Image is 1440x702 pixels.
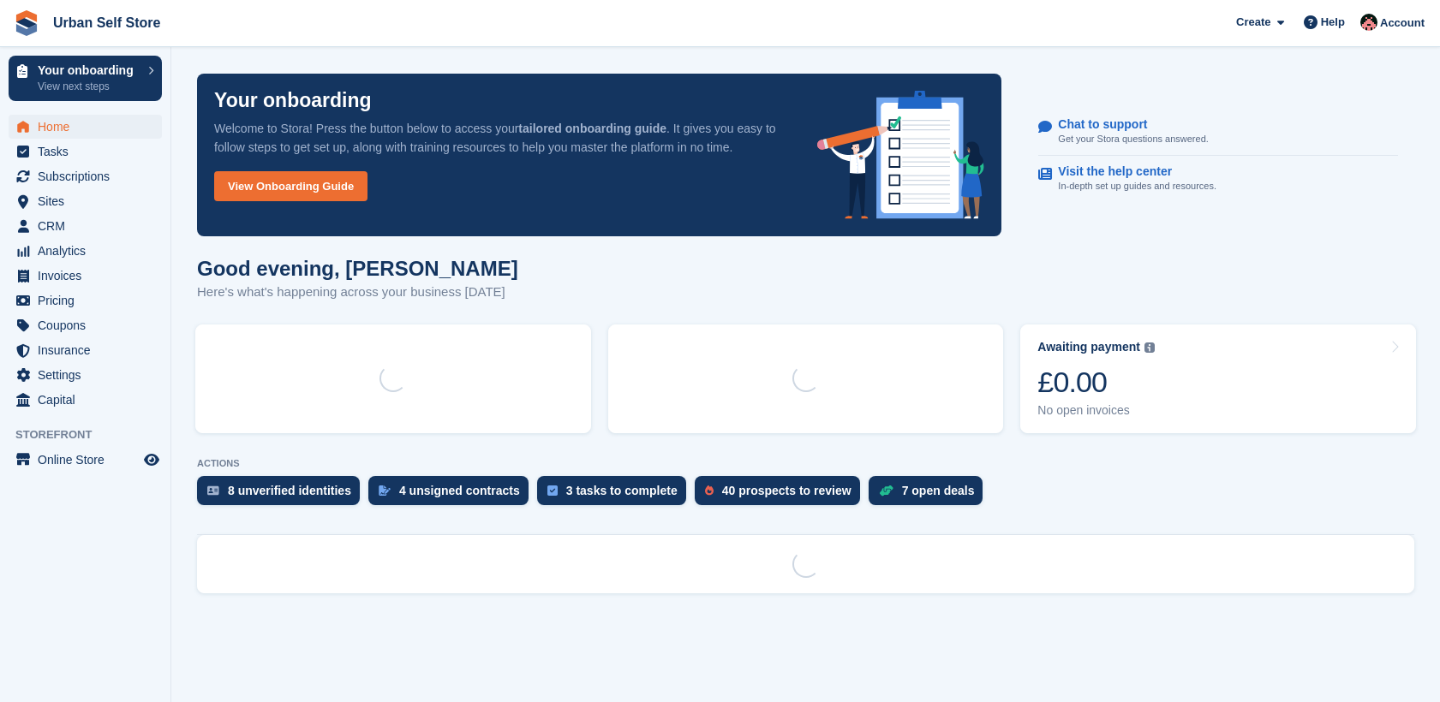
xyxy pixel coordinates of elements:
span: Invoices [38,264,140,288]
a: menu [9,289,162,312]
a: Urban Self Store [46,9,167,37]
div: £0.00 [1037,365,1155,400]
p: View next steps [38,79,140,94]
a: menu [9,264,162,288]
img: task-75834270c22a3079a89374b754ae025e5fb1db73e45f91037f5363f120a921f8.svg [547,485,558,496]
a: menu [9,388,162,412]
span: Tasks [38,140,140,164]
p: ACTIONS [197,458,1414,469]
span: Settings [38,363,140,387]
img: verify_identity-adf6edd0f0f0b5bbfe63781bf79b02c33cf7c696d77639b501bdc392416b5a36.svg [207,485,219,496]
a: 7 open deals [869,476,992,514]
span: Online Store [38,448,140,472]
a: 40 prospects to review [695,476,869,514]
span: Subscriptions [38,164,140,188]
img: onboarding-info-6c161a55d2c0e0a8cae90662b2fe09162a5109e8cc188191df67fb4f79e88e88.svg [817,91,985,219]
div: 7 open deals [902,484,975,497]
a: 3 tasks to complete [537,476,695,514]
span: Capital [38,388,140,412]
img: Josh Marshall [1360,14,1377,31]
div: 40 prospects to review [722,484,851,497]
div: 8 unverified identities [228,484,351,497]
span: Account [1380,15,1425,32]
p: Get your Stora questions answered. [1058,132,1208,146]
p: Chat to support [1058,117,1194,132]
a: menu [9,115,162,139]
a: Awaiting payment £0.00 No open invoices [1020,324,1416,433]
a: menu [9,214,162,238]
a: Visit the help center In-depth set up guides and resources. [1038,156,1398,202]
p: Your onboarding [214,91,372,110]
span: Storefront [15,426,170,443]
a: 8 unverified identities [197,476,368,514]
p: Visit the help center [1058,164,1203,179]
span: Insurance [38,338,140,362]
p: Welcome to Stora! Press the button below to access your . It gives you easy to follow steps to ge... [214,119,790,157]
a: menu [9,164,162,188]
span: Pricing [38,289,140,312]
a: menu [9,363,162,387]
div: No open invoices [1037,403,1155,418]
span: Create [1236,14,1270,31]
img: stora-icon-8386f47178a22dfd0bd8f6a31ec36ba5ce8667c1dd55bd0f319d3a0aa187defe.svg [14,10,39,36]
span: Coupons [38,313,140,337]
a: Your onboarding View next steps [9,56,162,101]
a: 4 unsigned contracts [368,476,537,514]
span: Analytics [38,239,140,263]
img: deal-1b604bf984904fb50ccaf53a9ad4b4a5d6e5aea283cecdc64d6e3604feb123c2.svg [879,485,893,497]
p: In-depth set up guides and resources. [1058,179,1216,193]
div: 4 unsigned contracts [399,484,520,497]
img: icon-info-grey-7440780725fd019a000dd9b08b2336e03edf1995a4989e88bcd33f0948082b44.svg [1144,342,1155,353]
div: Awaiting payment [1037,340,1140,354]
a: menu [9,189,162,213]
h1: Good evening, [PERSON_NAME] [197,257,518,280]
img: contract_signature_icon-13c848040528278c33f63329250d36e43548de30e8caae1d1a13099fd9432cc5.svg [379,485,391,496]
span: Help [1321,14,1345,31]
a: Preview store [141,449,162,470]
span: Sites [38,189,140,213]
p: Here's what's happening across your business [DATE] [197,283,518,302]
span: Home [38,115,140,139]
strong: tailored onboarding guide [518,122,666,135]
a: menu [9,338,162,362]
a: menu [9,239,162,263]
a: menu [9,448,162,472]
span: CRM [38,214,140,238]
img: prospect-51fa495bee0391a8d652442698ab0144808aea92771e9ea1ae160a38d050c398.svg [705,485,714,496]
a: menu [9,313,162,337]
a: View Onboarding Guide [214,171,367,201]
p: Your onboarding [38,64,140,76]
a: menu [9,140,162,164]
div: 3 tasks to complete [566,484,678,497]
a: Chat to support Get your Stora questions answered. [1038,109,1398,156]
